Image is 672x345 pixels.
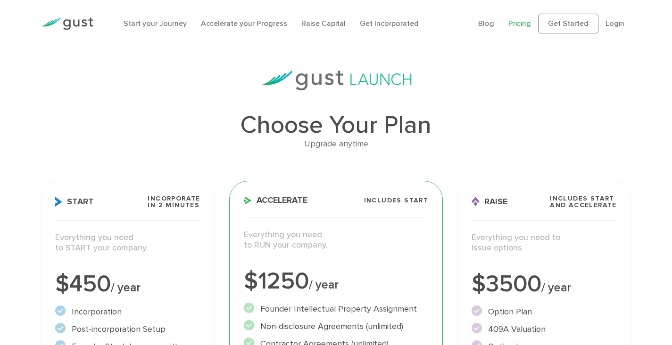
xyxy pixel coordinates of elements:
li: Incorporation [55,305,200,318]
li: Option Plan [472,305,616,318]
span: Includes START [364,197,429,204]
h1: Choose Your Plan [41,113,631,137]
a: Start your Journey [124,19,187,28]
div: $1250 [244,270,429,293]
img: Raise Icon [472,197,480,207]
div: $450 [55,273,200,296]
div: $3500 [472,273,616,296]
li: 409A Valuation [472,323,616,336]
p: Everything you need to RUN your company. [244,230,429,251]
span: / year [309,278,339,292]
span: / year [541,281,571,295]
p: Everything you need to issue options. [472,233,616,254]
a: Get Started [538,14,598,33]
span: Incorporate in 2 Minutes [148,195,200,209]
a: Pricing [508,19,531,28]
span: Raise [472,197,507,207]
span: / year [111,281,141,295]
img: Accelerate Icon [244,197,252,204]
img: Start Icon X2 [55,197,62,207]
a: Accelerate your Progress [201,19,287,28]
li: Founder Intellectual Property Assignment [244,303,429,315]
div: Upgrade anytime [41,137,631,151]
a: Raise Capital [301,19,346,28]
span: Start [55,197,94,207]
span: Includes START and ACCELERATE [550,195,617,209]
li: Post-incorporation Setup [55,323,200,336]
span: Accelerate [244,196,307,205]
img: gust-launch-logos.svg [261,71,412,90]
p: Everything you need to START your company. [55,233,200,254]
a: Login [606,19,624,28]
a: Blog [478,19,494,28]
a: Get Incorporated [360,19,419,28]
li: Non-disclosure Agreements (unlimited) [244,320,429,333]
img: Gust Logo [41,17,93,30]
